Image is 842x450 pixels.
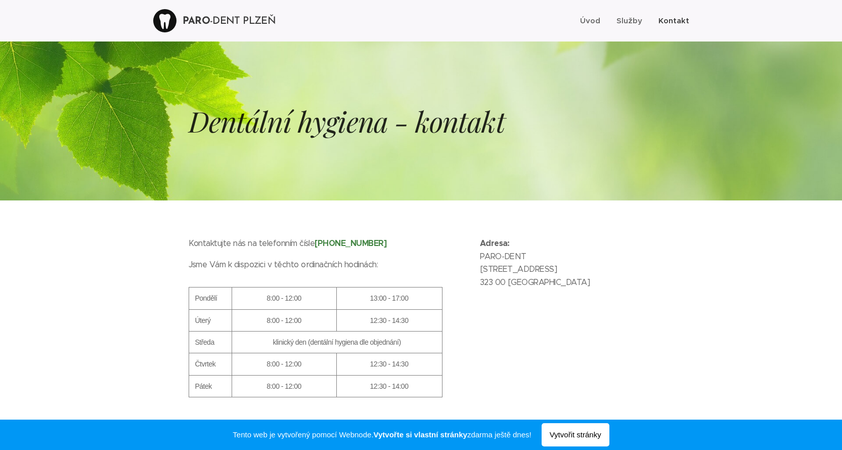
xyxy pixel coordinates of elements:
[336,288,442,309] th: 13:00 - 17:00
[189,375,232,397] td: Pátek
[578,8,689,33] ul: Menu
[232,375,336,397] td: 8:00 - 12:00
[189,258,460,271] p: Jsme Vám k dispozici v těchto ordinačních hodinách:
[189,353,232,375] td: Čtvrtek
[153,8,278,34] a: PARO-DENT PLZEŇ
[232,288,336,309] th: 8:00 - 12:00
[189,288,232,309] th: Pondělí
[616,16,642,25] span: Služby
[480,238,510,249] strong: Adresa:
[658,16,689,25] span: Kontakt
[189,237,460,258] p: Kontaktujte nás na telefonním čísle
[233,429,531,441] span: Tento web je vytvořený pomocí Webnode. zdarma ještě dnes!
[336,353,442,375] td: 12:30 - 14:30
[189,331,232,353] td: Středa
[189,309,232,331] td: Úterý
[336,375,442,397] td: 12:30 - 14:00
[232,309,336,331] td: 8:00 - 12:00
[336,309,442,331] td: 12:30 - 14:30
[232,331,442,353] td: klinický den (dentální hygiena dle objednání)
[232,353,336,375] td: 8:00 - 12:00
[189,102,505,140] em: Dentální hygiena - kontakt
[542,423,609,446] span: Vytvořit stránky
[480,237,654,296] p: PARO-DENT [STREET_ADDRESS] 323 00 [GEOGRAPHIC_DATA]
[315,238,386,249] strong: [PHONE_NUMBER]
[374,430,467,439] strong: Vytvořte si vlastní stránky
[580,16,600,25] span: Úvod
